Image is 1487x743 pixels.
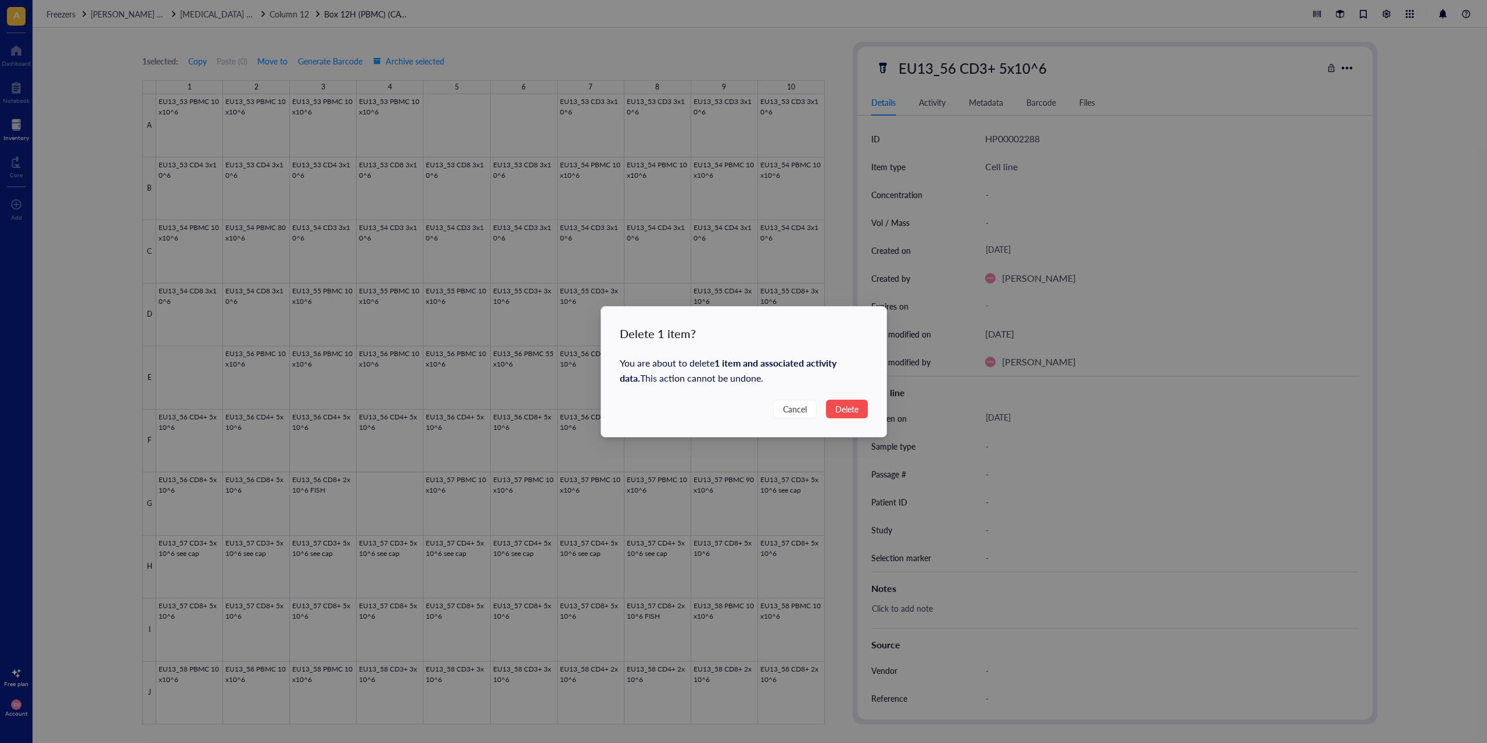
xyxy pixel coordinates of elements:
span: Delete [835,403,858,415]
button: Delete [825,400,867,418]
div: You are about to delete This action cannot be undone. [620,356,868,386]
div: Delete 1 item? [620,325,868,342]
button: Cancel [773,400,816,418]
span: Cancel [782,403,806,415]
strong: 1 item and associated activity data . [620,356,836,385]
